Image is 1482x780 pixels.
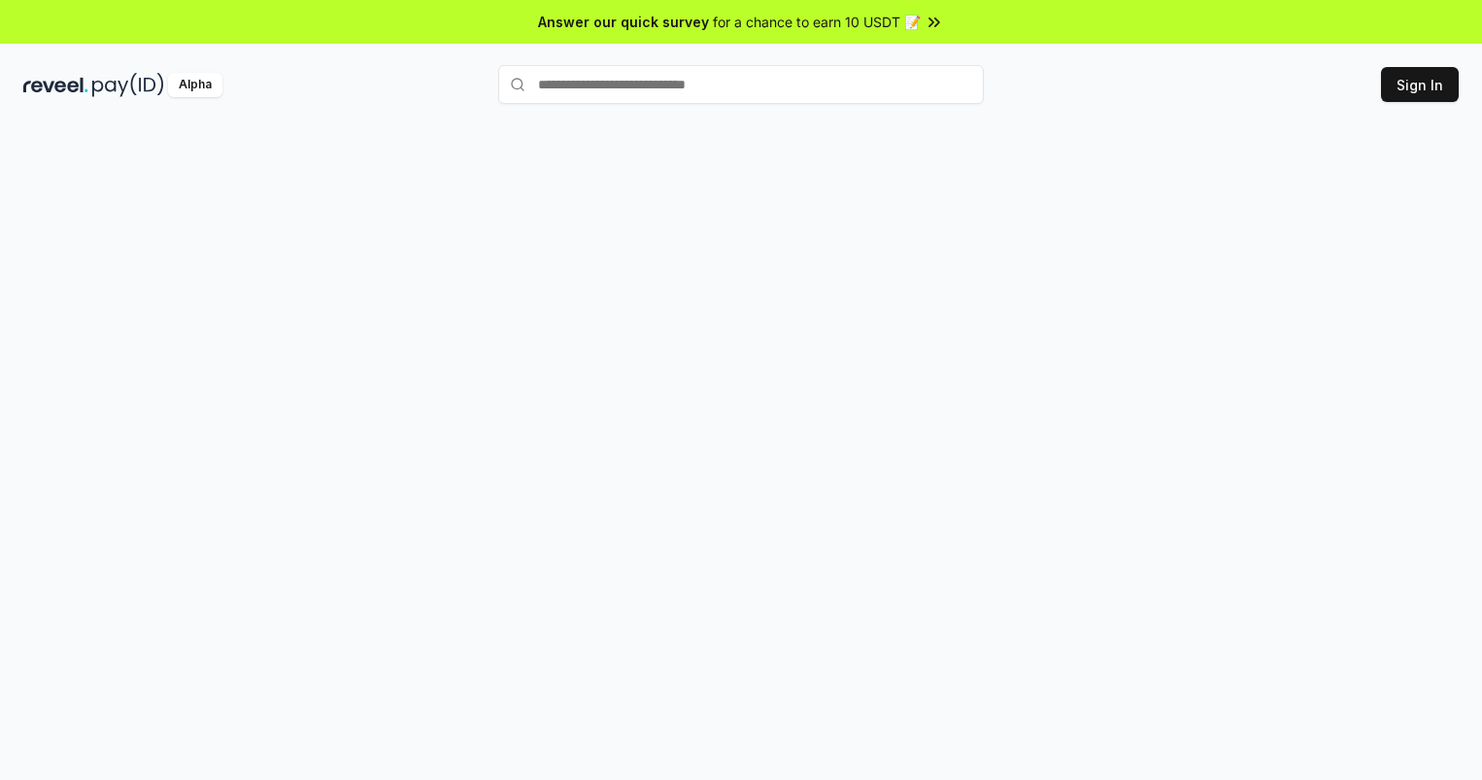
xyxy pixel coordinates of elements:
img: pay_id [92,73,164,97]
button: Sign In [1381,67,1459,102]
span: for a chance to earn 10 USDT 📝 [713,12,921,32]
span: Answer our quick survey [538,12,709,32]
img: reveel_dark [23,73,88,97]
div: Alpha [168,73,222,97]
